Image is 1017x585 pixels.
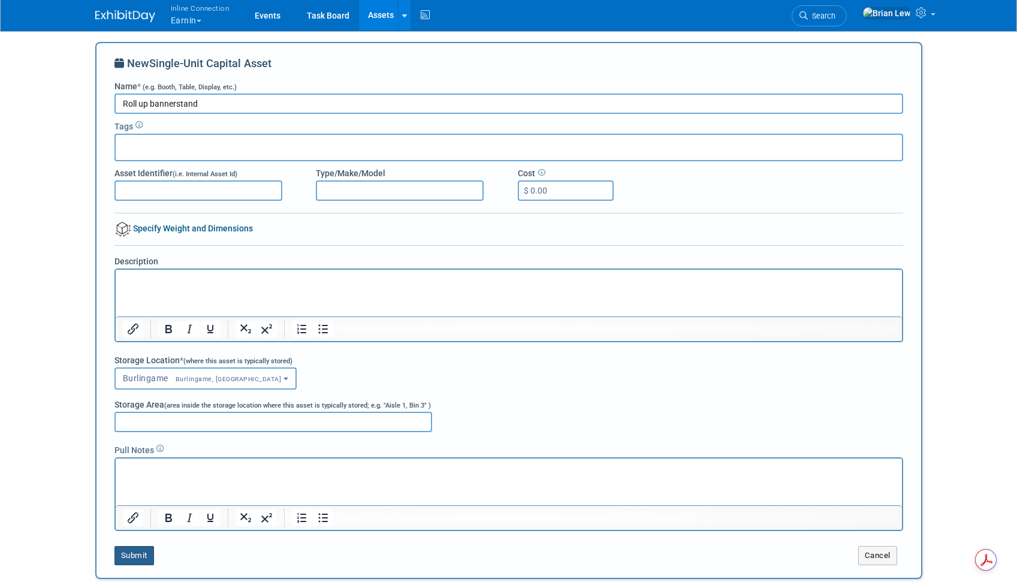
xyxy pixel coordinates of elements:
button: Insert/edit link [123,321,143,337]
button: BurlingameBurlingame, [GEOGRAPHIC_DATA] [114,367,297,390]
span: Search [808,11,835,20]
span: (area inside the storage location where this asset is typically stored; e.g. "Aisle 1, Bin 3" ) [164,402,431,409]
button: Cancel [858,546,897,565]
label: Asset Identifier [114,167,237,179]
img: ExhibitDay [95,10,155,22]
button: Italic [179,509,200,526]
button: Bullet list [313,509,333,526]
label: Storage Area [114,399,431,411]
div: New [114,56,903,80]
label: Type/Make/Model [316,167,385,179]
span: Single-Unit Capital Asset [149,57,271,70]
span: Burlingame [123,373,282,383]
div: Tags [114,117,903,132]
a: Specify Weight and Dimensions [114,224,253,233]
img: bvolume.png [116,222,131,237]
iframe: Rich Text Area [116,270,902,316]
button: Bold [158,321,179,337]
img: Brian Lew [862,7,911,20]
iframe: Rich Text Area [116,459,902,505]
label: Description [114,255,158,267]
label: Name [114,80,237,92]
button: Insert/edit link [123,509,143,526]
button: Subscript [236,321,256,337]
span: Inline Connection [171,2,230,14]
button: Bullet list [313,321,333,337]
span: (where this asset is typically stored) [183,357,292,365]
button: Bold [158,509,179,526]
div: Pull Notes [114,441,903,456]
a: Search [792,5,847,26]
span: Burlingame, [GEOGRAPHIC_DATA] [168,375,282,383]
button: Superscript [256,509,277,526]
button: Italic [179,321,200,337]
button: Underline [200,321,221,337]
button: Underline [200,509,221,526]
button: Superscript [256,321,277,337]
button: Submit [114,546,154,565]
span: Cost [518,168,535,178]
button: Numbered list [292,509,312,526]
span: (i.e. Internal Asset Id) [173,170,237,178]
span: (e.g. Booth, Table, Display, etc.) [143,83,237,91]
button: Subscript [236,509,256,526]
button: Numbered list [292,321,312,337]
label: Storage Location [114,354,292,366]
